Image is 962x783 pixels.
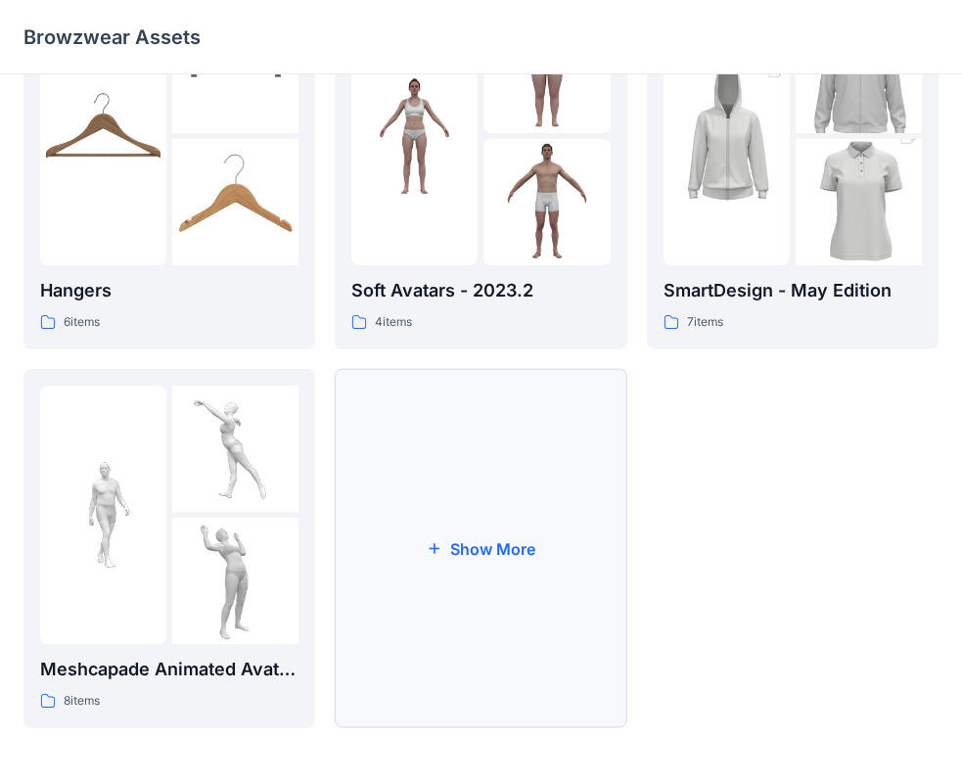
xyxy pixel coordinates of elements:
[23,369,315,728] a: folder 1folder 2folder 3Meshcapade Animated Avatars8items
[664,277,922,304] p: SmartDesign - May Edition
[23,23,201,51] p: Browzwear Assets
[64,312,100,333] p: 6 items
[796,108,922,298] img: folder 3
[351,277,610,304] p: Soft Avatars - 2023.2
[40,277,298,304] p: Hangers
[172,518,298,644] img: folder 3
[40,656,298,683] p: Meshcapade Animated Avatars
[172,386,298,512] img: folder 2
[172,139,298,265] img: folder 3
[335,369,626,728] button: Show More
[40,72,166,199] img: folder 1
[664,41,790,231] img: folder 1
[375,312,412,333] p: 4 items
[40,451,166,577] img: folder 1
[64,691,100,712] p: 8 items
[687,312,723,333] p: 7 items
[351,72,478,199] img: folder 1
[483,139,610,265] img: folder 3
